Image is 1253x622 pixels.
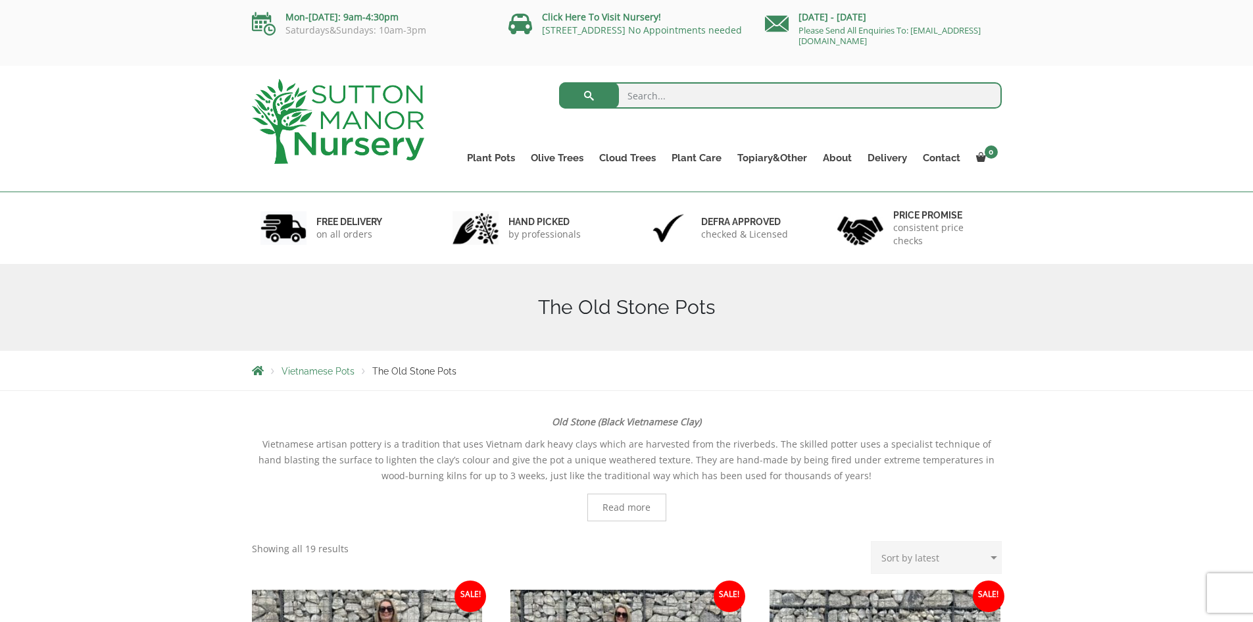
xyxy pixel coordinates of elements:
span: Sale! [973,581,1004,612]
a: Contact [915,149,968,167]
img: logo [252,79,424,164]
span: Sale! [714,581,745,612]
h6: FREE DELIVERY [316,216,382,228]
img: 2.jpg [453,211,499,245]
a: Click Here To Visit Nursery! [542,11,661,23]
a: Cloud Trees [591,149,664,167]
a: Olive Trees [523,149,591,167]
p: Saturdays&Sundays: 10am-3pm [252,25,489,36]
strong: Old Stone (Black Vietnamese Clay) [552,415,701,428]
h6: Defra approved [701,216,788,228]
p: Showing all 19 results [252,541,349,557]
a: About [815,149,860,167]
span: Sale! [455,581,486,612]
a: Plant Pots [459,149,523,167]
p: checked & Licensed [701,228,788,241]
a: Topiary&Other [729,149,815,167]
h1: The Old Stone Pots [252,296,1002,319]
p: by professionals [508,228,581,241]
nav: Breadcrumbs [252,365,1002,376]
a: Vietnamese Pots [282,366,355,376]
a: [STREET_ADDRESS] No Appointments needed [542,24,742,36]
p: Mon-[DATE]: 9am-4:30pm [252,9,489,25]
span: Read more [602,503,651,512]
a: Plant Care [664,149,729,167]
a: 0 [968,149,1002,167]
a: Please Send All Enquiries To: [EMAIL_ADDRESS][DOMAIN_NAME] [798,24,981,47]
input: Search... [559,82,1002,109]
span: The Old Stone Pots [372,366,456,376]
h6: Price promise [893,209,993,221]
a: Delivery [860,149,915,167]
h6: hand picked [508,216,581,228]
span: 0 [985,145,998,159]
p: Vietnamese artisan pottery is a tradition that uses Vietnam dark heavy clays which are harvested ... [252,436,1002,484]
img: 3.jpg [645,211,691,245]
p: on all orders [316,228,382,241]
img: 4.jpg [837,208,883,248]
p: consistent price checks [893,221,993,247]
p: [DATE] - [DATE] [765,9,1002,25]
select: Shop order [871,541,1002,574]
img: 1.jpg [260,211,307,245]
